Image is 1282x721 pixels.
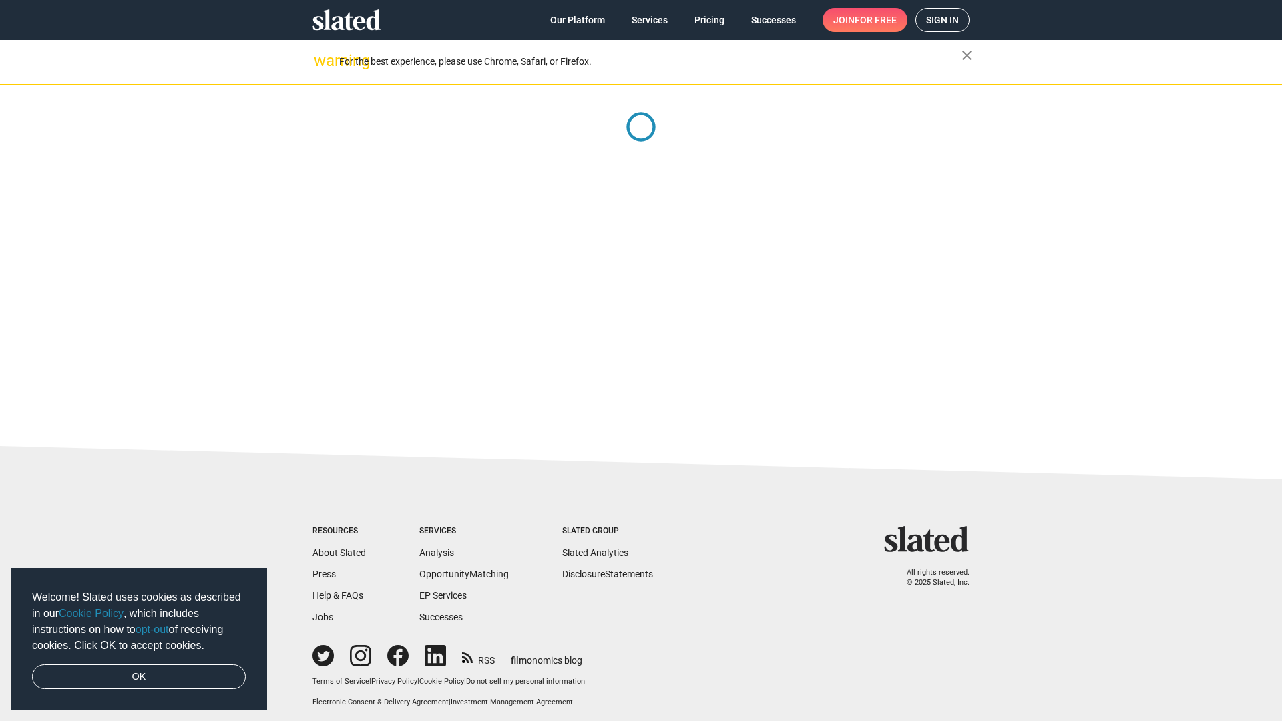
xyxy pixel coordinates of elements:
[449,698,451,706] span: |
[550,8,605,32] span: Our Platform
[11,568,267,711] div: cookieconsent
[419,612,463,622] a: Successes
[312,590,363,601] a: Help & FAQs
[369,677,371,686] span: |
[312,547,366,558] a: About Slated
[312,526,366,537] div: Resources
[314,53,330,69] mat-icon: warning
[893,568,970,587] p: All rights reserved. © 2025 Slated, Inc.
[833,8,897,32] span: Join
[511,655,527,666] span: film
[339,53,961,71] div: For the best experience, please use Chrome, Safari, or Firefox.
[32,664,246,690] a: dismiss cookie message
[451,698,573,706] a: Investment Management Agreement
[419,590,467,601] a: EP Services
[562,569,653,579] a: DisclosureStatements
[312,677,369,686] a: Terms of Service
[419,547,454,558] a: Analysis
[740,8,807,32] a: Successes
[621,8,678,32] a: Services
[540,8,616,32] a: Our Platform
[466,677,585,687] button: Do not sell my personal information
[855,8,897,32] span: for free
[32,589,246,654] span: Welcome! Slated uses cookies as described in our , which includes instructions on how to of recei...
[462,646,495,667] a: RSS
[926,9,959,31] span: Sign in
[312,569,336,579] a: Press
[419,569,509,579] a: OpportunityMatching
[632,8,668,32] span: Services
[312,612,333,622] a: Jobs
[915,8,970,32] a: Sign in
[464,677,466,686] span: |
[417,677,419,686] span: |
[823,8,907,32] a: Joinfor free
[562,526,653,537] div: Slated Group
[511,644,582,667] a: filmonomics blog
[959,47,975,63] mat-icon: close
[694,8,724,32] span: Pricing
[419,677,464,686] a: Cookie Policy
[751,8,796,32] span: Successes
[312,698,449,706] a: Electronic Consent & Delivery Agreement
[419,526,509,537] div: Services
[371,677,417,686] a: Privacy Policy
[562,547,628,558] a: Slated Analytics
[684,8,735,32] a: Pricing
[136,624,169,635] a: opt-out
[59,608,124,619] a: Cookie Policy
